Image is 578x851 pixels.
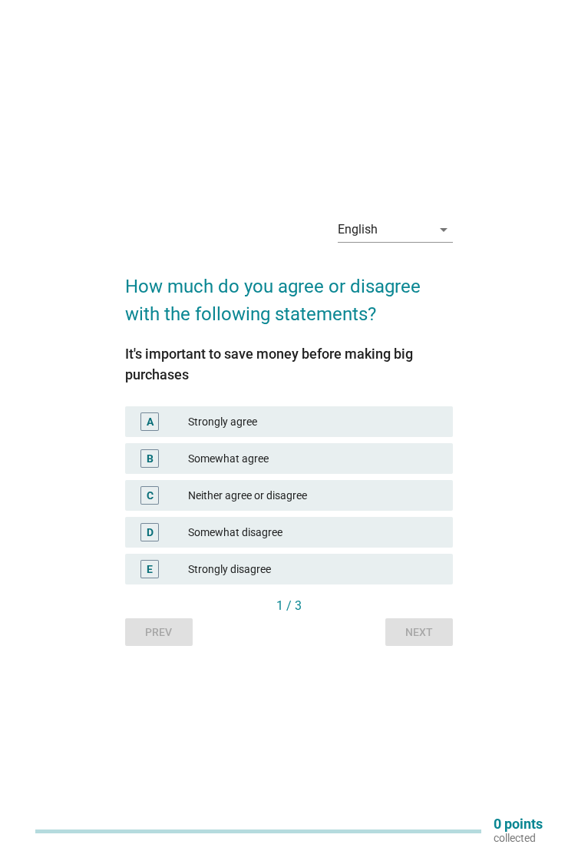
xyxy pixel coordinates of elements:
i: arrow_drop_down [434,220,453,239]
div: A [147,414,154,430]
div: Strongly agree [188,412,441,431]
div: Neither agree or disagree [188,486,441,505]
div: D [147,525,154,541]
div: Somewhat agree [188,449,441,468]
div: 1 / 3 [125,597,453,615]
div: B [147,451,154,467]
div: E [147,561,153,578]
div: Somewhat disagree [188,523,441,541]
p: 0 points [494,817,543,831]
div: Strongly disagree [188,560,441,578]
div: English [338,223,378,237]
div: C [147,488,154,504]
div: It's important to save money before making big purchases [125,343,453,385]
p: collected [494,831,543,845]
h2: How much do you agree or disagree with the following statements? [125,257,453,328]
